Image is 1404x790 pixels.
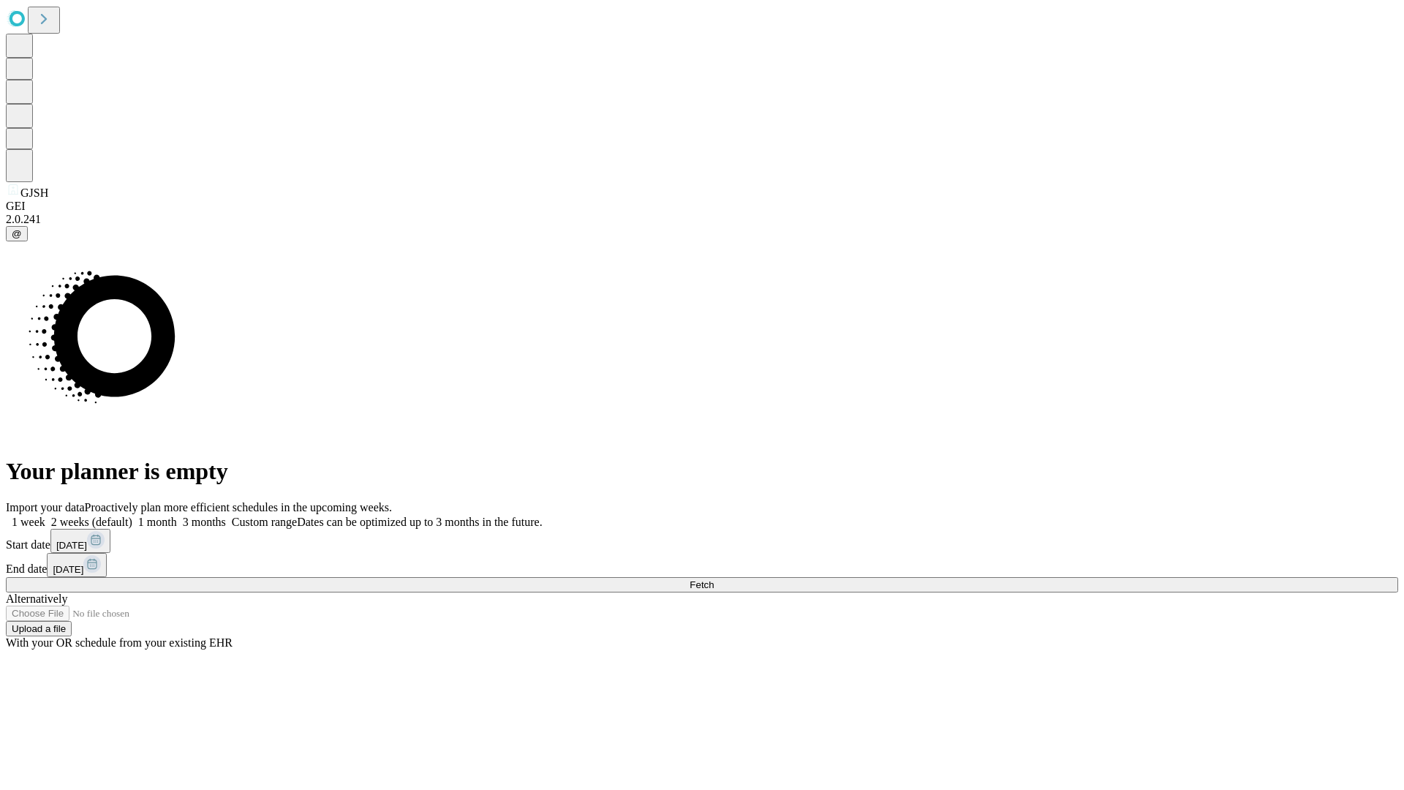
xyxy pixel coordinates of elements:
span: 3 months [183,516,226,528]
span: 1 week [12,516,45,528]
h1: Your planner is empty [6,458,1398,485]
span: [DATE] [53,564,83,575]
span: GJSH [20,187,48,199]
span: Custom range [232,516,297,528]
button: Upload a file [6,621,72,636]
button: [DATE] [47,553,107,577]
div: Start date [6,529,1398,553]
div: 2.0.241 [6,213,1398,226]
span: 1 month [138,516,177,528]
div: End date [6,553,1398,577]
span: With your OR schedule from your existing EHR [6,636,233,649]
span: @ [12,228,22,239]
span: Alternatively [6,592,67,605]
span: Fetch [690,579,714,590]
button: @ [6,226,28,241]
span: Dates can be optimized up to 3 months in the future. [297,516,542,528]
button: [DATE] [50,529,110,553]
span: 2 weeks (default) [51,516,132,528]
span: [DATE] [56,540,87,551]
span: Proactively plan more efficient schedules in the upcoming weeks. [85,501,392,513]
span: Import your data [6,501,85,513]
button: Fetch [6,577,1398,592]
div: GEI [6,200,1398,213]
